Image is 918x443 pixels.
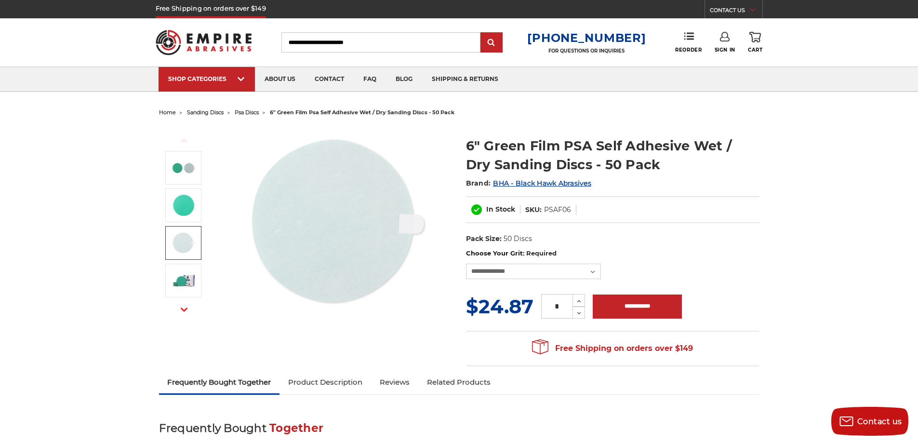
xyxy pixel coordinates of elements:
span: Sign In [715,47,735,53]
img: 2000 grit sandpaper disc, 6 inches, with fast cutting aluminum oxide on waterproof green polyeste... [172,193,196,217]
span: Frequently Bought [159,421,266,435]
a: Reorder [675,32,702,53]
img: Close-up of BHA PSA discs box detailing 120-grit green film discs with budget friendly 50 bulk pack [172,268,196,293]
img: Empire Abrasives [156,24,252,61]
button: Next [173,299,196,320]
span: $24.87 [466,295,533,318]
a: Frequently Bought Together [159,372,280,393]
a: psa discs [235,109,259,116]
input: Submit [482,33,501,53]
a: about us [255,67,305,92]
a: Product Description [279,372,371,393]
span: 6" green film psa self adhesive wet / dry sanding discs - 50 pack [270,109,454,116]
dt: Pack Size: [466,234,502,244]
span: Brand: [466,179,491,188]
dt: SKU: [525,205,542,215]
a: Related Products [418,372,499,393]
h1: 6" Green Film PSA Self Adhesive Wet / Dry Sanding Discs - 50 Pack [466,136,759,174]
a: shipping & returns [422,67,508,92]
small: Required [526,249,557,257]
a: sanding discs [187,109,224,116]
button: Contact us [831,407,908,436]
a: home [159,109,176,116]
span: Together [269,421,323,435]
a: [PHONE_NUMBER] [527,31,646,45]
span: Contact us [857,417,902,426]
a: BHA - Black Hawk Abrasives [493,179,591,188]
a: CONTACT US [710,5,762,18]
span: In Stock [486,205,515,214]
img: 6-inch 600-grit green film PSA disc with green polyester film backing for metal grinding and bare... [241,126,434,319]
span: Free Shipping on orders over $149 [532,339,693,358]
a: blog [386,67,422,92]
img: 6-inch 1000-grit green film PSA stickyback disc for professional-grade sanding on automotive putty [172,231,196,255]
a: faq [354,67,386,92]
dd: PSAF06 [544,205,571,215]
a: contact [305,67,354,92]
img: 6-inch 600-grit green film PSA disc with green polyester film backing for metal grinding and bare... [172,156,196,180]
button: Previous [173,130,196,151]
span: Cart [748,47,762,53]
div: SHOP CATEGORIES [168,75,245,82]
label: Choose Your Grit: [466,249,759,258]
span: Reorder [675,47,702,53]
a: Reviews [371,372,418,393]
a: Cart [748,32,762,53]
dd: 50 Discs [504,234,532,244]
p: FOR QUESTIONS OR INQUIRIES [527,48,646,54]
